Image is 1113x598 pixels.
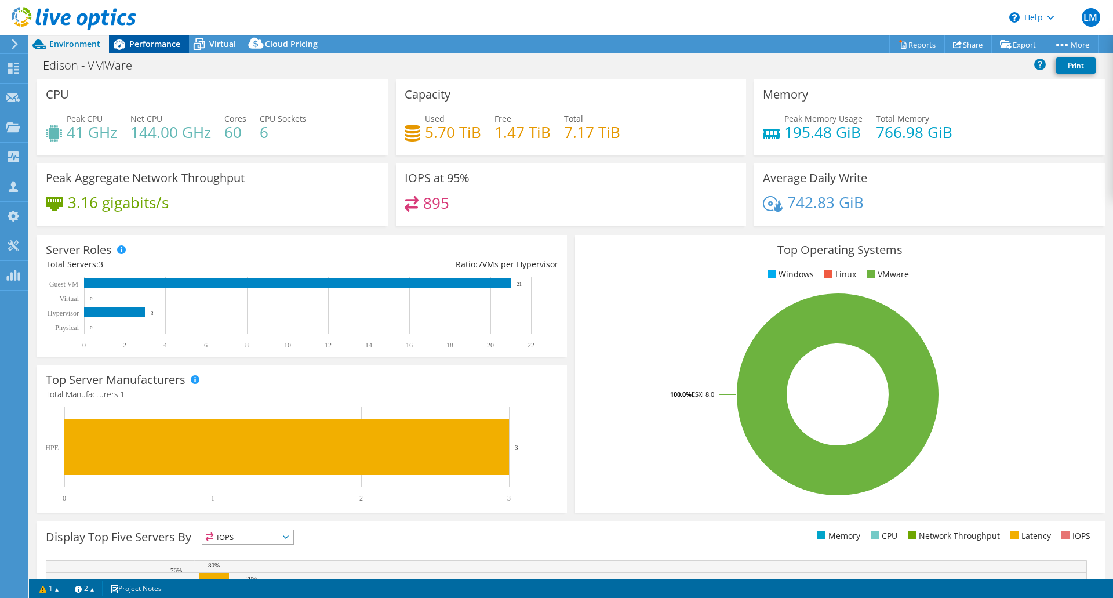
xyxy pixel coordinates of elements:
span: 3 [99,259,103,270]
li: Windows [765,268,814,281]
text: 12 [325,341,332,349]
text: 1 [211,494,214,502]
h4: 1.47 TiB [494,126,551,139]
text: 3 [507,494,511,502]
div: Total Servers: [46,258,302,271]
text: Physical [55,324,79,332]
h3: Capacity [405,88,450,101]
span: Environment [49,38,100,49]
span: Free [494,113,511,124]
span: Total [564,113,583,124]
a: More [1045,35,1099,53]
text: 0 [82,341,86,349]
span: Peak CPU [67,113,103,124]
span: IOPS [202,530,293,544]
a: Export [991,35,1045,53]
text: 2 [359,494,363,502]
text: 3 [151,310,154,316]
li: Latency [1007,530,1051,542]
h3: CPU [46,88,69,101]
text: 70% [246,575,257,582]
div: Ratio: VMs per Hypervisor [302,258,558,271]
a: Reports [889,35,945,53]
h4: 895 [423,197,449,209]
text: 22 [528,341,534,349]
a: 2 [67,581,103,596]
li: CPU [868,530,897,542]
span: Cloud Pricing [265,38,318,49]
h4: 6 [260,126,307,139]
span: Peak Memory Usage [784,113,863,124]
h4: 195.48 GiB [784,126,863,139]
h4: 41 GHz [67,126,117,139]
span: Cores [224,113,246,124]
text: 76% [170,567,182,574]
h4: 3.16 gigabits/s [68,196,169,209]
span: Used [425,113,445,124]
h3: Top Server Manufacturers [46,374,185,386]
svg: \n [1009,12,1020,23]
li: IOPS [1059,530,1090,542]
span: 7 [478,259,482,270]
text: 6 [204,341,208,349]
span: 1 [120,389,125,400]
li: Network Throughput [905,530,1000,542]
h4: 60 [224,126,246,139]
a: Print [1056,57,1096,74]
text: 0 [90,296,93,302]
text: Hypervisor [48,309,79,317]
tspan: ESXi 8.0 [692,390,714,398]
h4: 144.00 GHz [130,126,211,139]
text: 80% [208,561,220,568]
text: HPE [45,444,59,452]
h4: 742.83 GiB [787,196,864,209]
text: 0 [63,494,66,502]
a: 1 [31,581,67,596]
h1: Edison - VMWare [38,59,150,72]
h4: 766.98 GiB [876,126,952,139]
text: 21 [517,281,522,287]
li: VMware [864,268,909,281]
text: 2 [123,341,126,349]
h3: Server Roles [46,244,112,256]
a: Project Notes [102,581,170,596]
h3: Memory [763,88,808,101]
h4: 7.17 TiB [564,126,620,139]
h4: Total Manufacturers: [46,388,558,401]
span: Net CPU [130,113,162,124]
text: 8 [245,341,249,349]
a: Share [944,35,992,53]
text: 4 [163,341,167,349]
text: 10 [284,341,291,349]
text: 20 [487,341,494,349]
span: Virtual [209,38,236,49]
span: Total Memory [876,113,929,124]
tspan: 100.0% [670,390,692,398]
li: Memory [814,530,860,542]
text: 0 [90,325,93,331]
span: CPU Sockets [260,113,307,124]
text: Guest VM [49,280,78,288]
li: Linux [821,268,856,281]
h3: Peak Aggregate Network Throughput [46,172,245,184]
span: LM [1082,8,1100,27]
h3: Average Daily Write [763,172,867,184]
h3: Top Operating Systems [584,244,1096,256]
text: 3 [515,444,518,451]
text: 16 [406,341,413,349]
text: Virtual [60,295,79,303]
h4: 5.70 TiB [425,126,481,139]
h3: IOPS at 95% [405,172,470,184]
text: 14 [365,341,372,349]
text: 18 [446,341,453,349]
span: Performance [129,38,180,49]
